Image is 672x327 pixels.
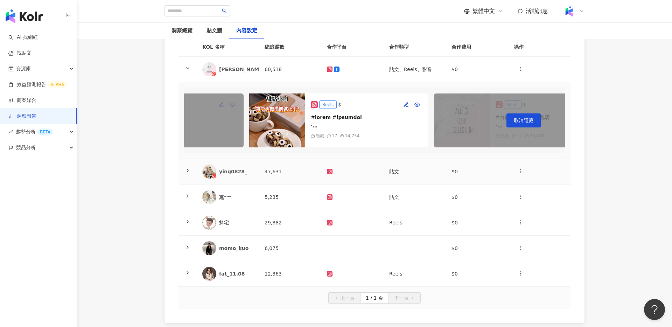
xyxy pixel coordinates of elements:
[259,236,321,261] td: 6,075
[384,210,446,236] td: Reels
[219,270,253,277] div: fat_11.08
[508,37,570,57] th: 操作
[384,185,446,210] td: 貼文
[446,159,508,185] td: $0
[526,8,548,14] span: 活動訊息
[219,194,253,201] div: 熏𐤔𐤔𐤔
[311,113,423,130] div: #lorem #ipsumdol · sitametcon！ adipiscingelit💪 seddoeiusmodt incidi utlaboreetdo magnaal enimadmi...
[222,8,227,13] span: search
[8,113,36,120] a: 洞察報告
[8,97,36,104] a: 商案媒合
[219,219,253,226] div: 抖宅
[202,216,216,230] img: KOL Avatar
[562,5,576,18] img: Kolr%20app%20icon%20%281%29.png
[259,185,321,210] td: 5,235
[644,299,665,320] iframe: Help Scout Beacon - Open
[259,261,321,287] td: 12,363
[259,57,321,82] td: 60,518
[328,292,360,304] button: 上一頁
[360,292,389,304] button: 1 / 1 頁
[249,93,305,147] img: post-image
[171,27,192,35] div: 洞察總覽
[321,37,384,57] th: 合作平台
[345,133,359,139] div: 14,754
[259,37,321,57] th: 總追蹤數
[388,292,421,304] button: 下一頁
[8,34,38,41] a: searchAI 找網紅
[8,50,31,57] a: 找貼文
[202,190,216,204] img: KOL Avatar
[446,37,508,57] th: 合作費用
[446,236,508,261] td: $0
[236,27,257,35] div: 內容設定
[16,61,31,77] span: 資源庫
[206,27,222,35] div: 貼文牆
[219,168,253,175] div: ying0828_
[202,62,216,76] img: KOL Avatar
[202,267,216,281] img: KOL Avatar
[472,7,495,15] span: 繁體中文
[259,159,321,185] td: 47,631
[514,118,533,123] span: 取消隱藏
[338,101,344,108] div: $ -
[384,261,446,287] td: Reels
[316,133,324,139] div: 隱藏
[319,100,337,109] div: Reels
[384,159,446,185] td: 貼文
[446,185,508,210] td: $0
[202,241,216,255] img: KOL Avatar
[197,37,259,57] th: KOL 名稱
[8,130,13,134] span: rise
[219,245,253,252] div: momo_kuo
[384,57,446,82] td: 貼文、Reels、影音
[16,124,53,140] span: 趨勢分析
[37,128,53,135] div: BETA
[384,37,446,57] th: 合作類型
[259,210,321,236] td: 29,882
[446,261,508,287] td: $0
[446,210,508,236] td: $0
[6,9,43,23] img: logo
[446,57,508,82] td: $0
[16,140,36,155] span: 競品分析
[219,66,299,73] div: [PERSON_NAME]的吃貨養成日記
[8,81,67,88] a: 效益預測報告ALPHA
[332,133,337,139] div: 17
[202,165,216,179] img: KOL Avatar
[506,113,541,127] button: 取消隱藏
